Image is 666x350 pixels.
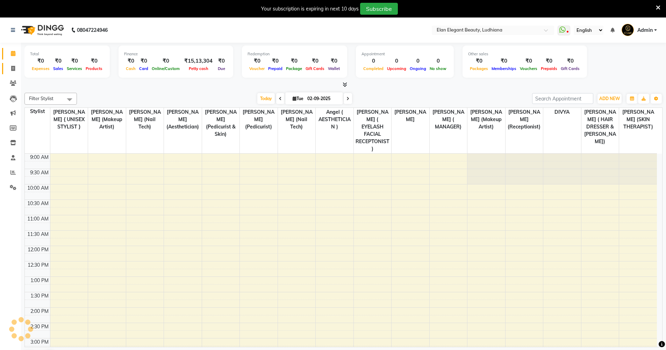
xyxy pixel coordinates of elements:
[88,108,126,131] span: [PERSON_NAME] (makeup artist)
[248,51,342,57] div: Redemption
[29,169,50,176] div: 9:30 AM
[385,66,408,71] span: Upcoming
[187,66,210,71] span: Petty cash
[326,66,342,71] span: Wallet
[468,57,490,65] div: ₹0
[581,108,619,146] span: [PERSON_NAME] ( HAIR DRESSER & [PERSON_NAME])
[26,200,50,207] div: 10:30 AM
[137,57,150,65] div: ₹0
[84,57,104,65] div: ₹0
[26,184,50,192] div: 10:00 AM
[278,108,316,131] span: [PERSON_NAME] (Nail Tech)
[257,93,275,104] span: Today
[468,51,581,57] div: Other sales
[619,108,657,131] span: [PERSON_NAME] (SKIN THERAPIST)
[326,57,342,65] div: ₹0
[361,57,385,65] div: 0
[77,20,108,40] b: 08047224946
[150,66,181,71] span: Online/Custom
[622,24,634,36] img: Admin
[248,66,266,71] span: Voucher
[26,231,50,238] div: 11:30 AM
[361,66,385,71] span: Completed
[25,108,50,115] div: Stylist
[559,57,581,65] div: ₹0
[65,66,84,71] span: Services
[408,57,428,65] div: 0
[506,108,543,131] span: [PERSON_NAME] (receptionist)
[261,5,359,13] div: Your subscription is expiring in next 10 days
[392,108,429,124] span: [PERSON_NAME]
[430,108,467,131] span: [PERSON_NAME] ( MANAGER)
[29,323,50,330] div: 2:30 PM
[137,66,150,71] span: Card
[408,66,428,71] span: Ongoing
[467,108,505,131] span: [PERSON_NAME] (makeup artist)
[539,66,559,71] span: Prepaids
[124,57,137,65] div: ₹0
[216,66,227,71] span: Due
[304,66,326,71] span: Gift Cards
[181,57,215,65] div: ₹15,13,304
[518,66,539,71] span: Vouchers
[51,57,65,65] div: ₹0
[559,66,581,71] span: Gift Cards
[428,57,448,65] div: 0
[518,57,539,65] div: ₹0
[164,108,202,131] span: [PERSON_NAME] (aesthetician)
[29,338,50,346] div: 3:00 PM
[29,96,53,101] span: Filter Stylist
[539,57,559,65] div: ₹0
[490,57,518,65] div: ₹0
[84,66,104,71] span: Products
[490,66,518,71] span: Memberships
[30,51,104,57] div: Total
[360,3,398,15] button: Subscribe
[202,108,240,139] span: [PERSON_NAME] (Pedicurist & Skin)
[240,108,278,131] span: [PERSON_NAME] (Pedicurist)
[284,66,304,71] span: Package
[26,261,50,269] div: 12:30 PM
[29,308,50,315] div: 2:00 PM
[305,93,340,104] input: 2025-09-02
[30,57,51,65] div: ₹0
[354,108,392,153] span: [PERSON_NAME] ( EYELASH FACIAL RECEPTONIST )
[248,57,266,65] div: ₹0
[51,66,65,71] span: Sales
[18,20,66,40] img: logo
[304,57,326,65] div: ₹0
[124,51,228,57] div: Finance
[29,154,50,161] div: 9:00 AM
[543,108,581,117] span: DIVYA
[30,66,51,71] span: Expenses
[29,292,50,300] div: 1:30 PM
[266,57,284,65] div: ₹0
[385,57,408,65] div: 0
[637,27,653,34] span: Admin
[26,246,50,253] div: 12:00 PM
[599,96,620,101] span: ADD NEW
[468,66,490,71] span: Packages
[50,108,88,131] span: [PERSON_NAME] { UNISEX STYLIST }
[266,66,284,71] span: Prepaid
[215,57,228,65] div: ₹0
[26,215,50,223] div: 11:00 AM
[361,51,448,57] div: Appointment
[65,57,84,65] div: ₹0
[29,277,50,284] div: 1:00 PM
[126,108,164,131] span: [PERSON_NAME] (Nail Tech)
[316,108,353,131] span: Angel ( AESTHETICIAN )
[284,57,304,65] div: ₹0
[291,96,305,101] span: Tue
[124,66,137,71] span: Cash
[428,66,448,71] span: No show
[597,94,622,104] button: ADD NEW
[532,93,593,104] input: Search Appointment
[150,57,181,65] div: ₹0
